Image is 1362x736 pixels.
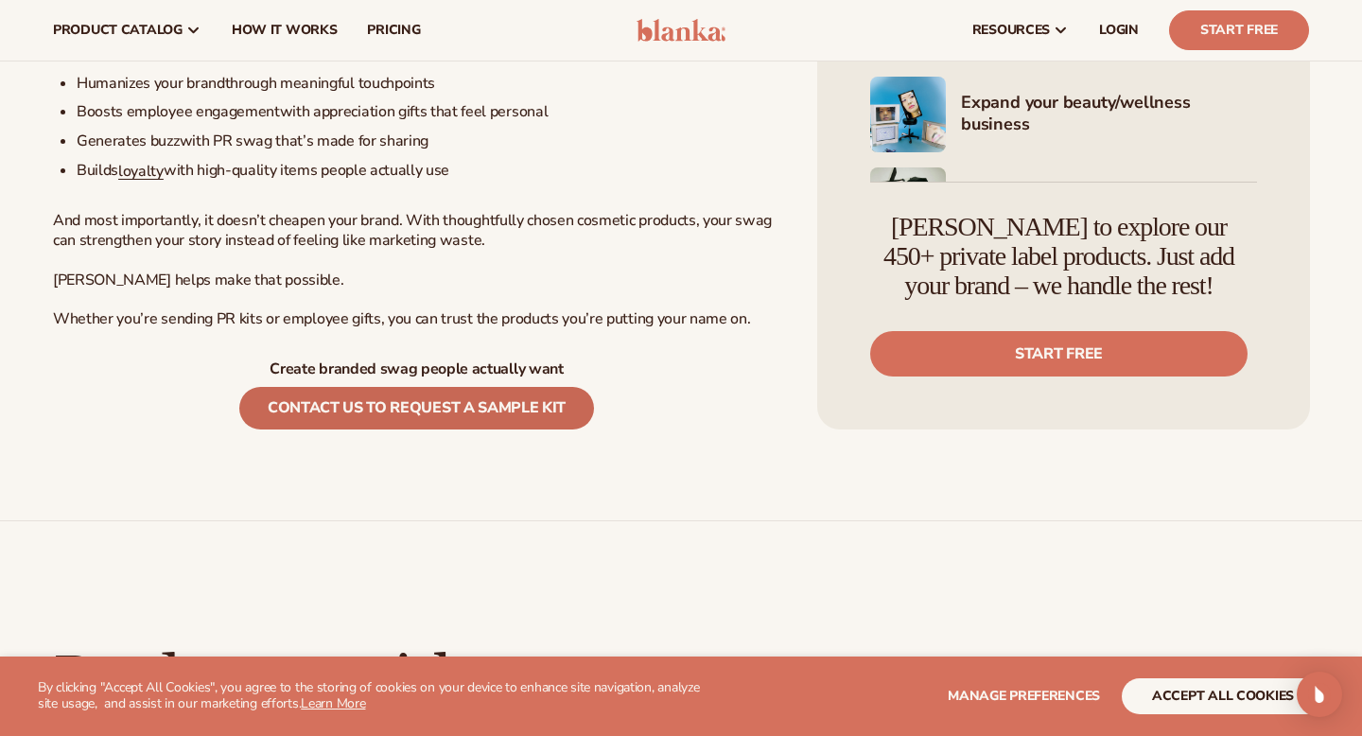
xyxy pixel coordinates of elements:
a: Start free [870,331,1248,377]
a: Learn More [301,694,365,712]
span: LOGIN [1099,23,1139,38]
a: Shopify Image 4 Expand your beauty/wellness business [870,78,1257,153]
span: Builds [77,160,118,181]
span: How It Works [232,23,338,38]
span: with PR swag that’s made for sharing [180,131,428,151]
a: Contact us to request a sample kit [239,387,594,429]
span: Generates buzz [77,131,180,151]
span: through meaningful touchpoints [225,73,435,94]
span: pricing [367,23,420,38]
span: Whether you’re sending PR kits or employee gifts, you can trust the products you’re putting your ... [53,308,750,329]
img: Shopify Image 5 [870,168,946,244]
span: Humanizes your brand [77,73,225,94]
span: Manage preferences [948,687,1100,705]
img: Shopify Image 4 [870,78,946,153]
strong: Create branded swag people actually want [270,359,563,379]
button: accept all cookies [1122,678,1324,714]
p: By clicking "Accept All Cookies", you agree to the storing of cookies on your device to enhance s... [38,680,711,712]
span: product catalog [53,23,183,38]
img: logo [637,19,726,42]
span: Boosts employee engagement [77,101,280,122]
button: Manage preferences [948,678,1100,714]
span: [PERSON_NAME] helps make that possible. [53,270,344,290]
a: Shopify Image 5 Marketing your beauty and wellness brand 101 [870,168,1257,244]
a: Start Free [1169,10,1309,50]
h4: [PERSON_NAME] to explore our 450+ private label products. Just add your brand – we handle the rest! [870,214,1248,301]
h2: Read more articles [53,647,498,710]
span: with high-quality items people actually use [164,160,449,181]
a: loyalty [118,161,164,182]
span: resources [972,23,1050,38]
h4: Expand your beauty/wellness business [961,92,1257,138]
span: with appreciation gifts that feel personal [280,101,549,122]
span: And most importantly, it doesn’t cheapen your brand. With thoughtfully chosen cosmetic products, ... [53,210,772,251]
div: Open Intercom Messenger [1297,672,1342,717]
